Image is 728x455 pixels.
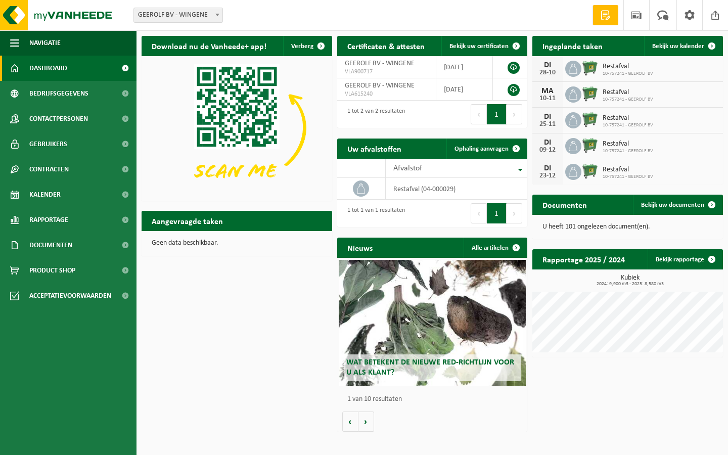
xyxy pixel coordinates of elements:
p: Geen data beschikbaar. [152,240,322,247]
span: 10-757241 - GEEROLF BV [603,97,653,103]
div: 10-11 [537,95,558,102]
button: Next [507,104,522,124]
h2: Aangevraagde taken [142,211,233,231]
span: Bekijk uw kalender [652,43,704,50]
span: Bekijk uw documenten [641,202,704,208]
button: Previous [471,203,487,223]
img: WB-0660-HPE-GN-01 [581,162,599,179]
a: Wat betekent de nieuwe RED-richtlijn voor u als klant? [339,260,525,386]
img: Download de VHEPlus App [142,56,332,199]
span: 10-757241 - GEEROLF BV [603,148,653,154]
span: 10-757241 - GEEROLF BV [603,174,653,180]
div: 1 tot 2 van 2 resultaten [342,103,405,125]
span: Contactpersonen [29,106,88,131]
a: Ophaling aanvragen [446,139,526,159]
a: Alle artikelen [464,238,526,258]
button: Next [507,203,522,223]
span: VLA900717 [345,68,428,76]
span: 10-757241 - GEEROLF BV [603,71,653,77]
span: Afvalstof [393,164,422,172]
span: Bedrijfsgegevens [29,81,88,106]
div: 23-12 [537,172,558,179]
span: GEEROLF BV - WINGENE [345,82,415,89]
div: 25-11 [537,121,558,128]
span: Product Shop [29,258,75,283]
td: [DATE] [436,78,493,101]
span: Kalender [29,182,61,207]
span: Restafval [603,140,653,148]
a: Bekijk rapportage [648,249,722,269]
span: Restafval [603,63,653,71]
img: WB-0660-HPE-GN-01 [581,59,599,76]
a: Bekijk uw certificaten [441,36,526,56]
span: Restafval [603,88,653,97]
span: GEEROLF BV - WINGENE [134,8,222,22]
p: 1 van 10 resultaten [347,396,523,403]
h2: Ingeplande taken [532,36,613,56]
span: Verberg [291,43,313,50]
h2: Download nu de Vanheede+ app! [142,36,277,56]
h3: Kubiek [537,275,723,287]
p: U heeft 101 ongelezen document(en). [542,223,713,231]
div: MA [537,87,558,95]
h2: Nieuws [337,238,383,257]
a: Bekijk uw documenten [633,195,722,215]
img: WB-0660-HPE-GN-01 [581,85,599,102]
span: 10-757241 - GEEROLF BV [603,122,653,128]
span: Ophaling aanvragen [454,146,509,152]
h2: Rapportage 2025 / 2024 [532,249,635,269]
span: Navigatie [29,30,61,56]
button: 1 [487,104,507,124]
span: GEEROLF BV - WINGENE [345,60,415,67]
a: Bekijk uw kalender [644,36,722,56]
div: 28-10 [537,69,558,76]
h2: Uw afvalstoffen [337,139,412,158]
span: Contracten [29,157,69,182]
span: Gebruikers [29,131,67,157]
button: Volgende [358,412,374,432]
div: 09-12 [537,147,558,154]
div: DI [537,139,558,147]
span: Wat betekent de nieuwe RED-richtlijn voor u als klant? [346,358,514,376]
span: Restafval [603,114,653,122]
span: VLA615240 [345,90,428,98]
div: DI [537,113,558,121]
button: 1 [487,203,507,223]
span: Dashboard [29,56,67,81]
button: Verberg [283,36,331,56]
div: DI [537,61,558,69]
span: Acceptatievoorwaarden [29,283,111,308]
span: Rapportage [29,207,68,233]
h2: Certificaten & attesten [337,36,435,56]
img: WB-0660-HPE-GN-01 [581,136,599,154]
span: Documenten [29,233,72,258]
span: Restafval [603,166,653,174]
h2: Documenten [532,195,597,214]
div: 1 tot 1 van 1 resultaten [342,202,405,224]
img: WB-0660-HPE-GN-01 [581,111,599,128]
td: [DATE] [436,56,493,78]
button: Vorige [342,412,358,432]
button: Previous [471,104,487,124]
span: 2024: 9,900 m3 - 2025: 8,580 m3 [537,282,723,287]
div: DI [537,164,558,172]
td: restafval (04-000029) [386,178,527,200]
span: GEEROLF BV - WINGENE [133,8,223,23]
span: Bekijk uw certificaten [449,43,509,50]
